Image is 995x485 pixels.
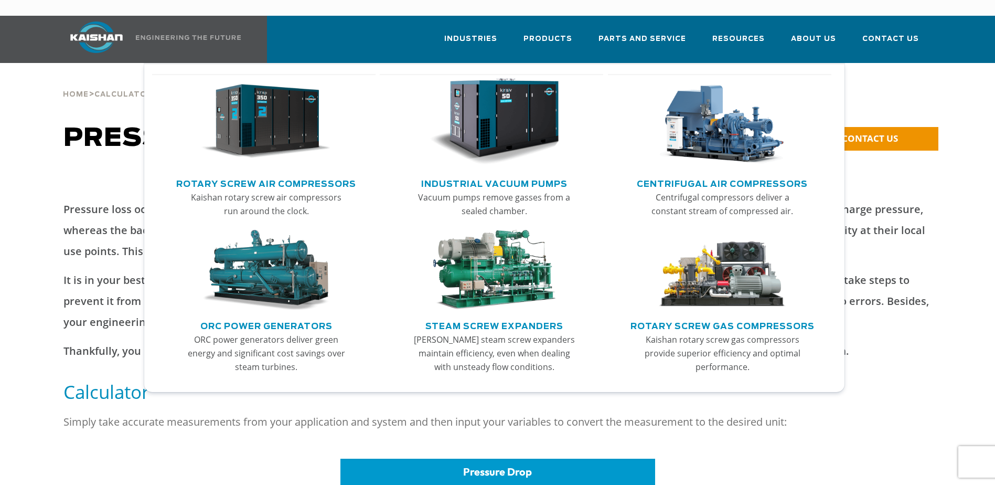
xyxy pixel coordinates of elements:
a: Home [63,89,89,99]
a: Contact Us [862,25,919,61]
img: thumb-Centrifugal-Air-Compressors [658,78,787,165]
h5: Calculator [63,380,932,404]
a: Parts and Service [598,25,686,61]
p: Vacuum pumps remove gasses from a sealed chamber. [412,191,576,218]
p: [PERSON_NAME] steam screw expanders maintain efficiency, even when dealing with unsteady flow con... [412,333,576,374]
a: Resources [712,25,765,61]
img: thumb-Rotary-Screw-Air-Compressors [201,78,330,165]
p: Simply take accurate measurements from your application and system and then input your variables ... [63,412,932,433]
span: Contact Us [862,33,919,45]
p: Kaishan rotary screw gas compressors provide superior efficiency and optimal performance. [640,333,804,374]
span: Calculators [94,91,158,98]
img: Engineering the future [136,35,241,40]
span: Industries [444,33,497,45]
a: Kaishan USA [57,16,243,63]
p: It is in your best interest to understand the pressure drop throughout your air compressor system... [63,270,932,333]
img: thumb-Industrial-Vacuum-Pumps [430,78,559,165]
a: CONTACT US [808,127,938,151]
a: Industrial Vacuum Pumps [421,175,568,191]
p: Pressure loss occurs in small amounts in any air compression system. The good news is that it onl... [63,199,932,262]
img: kaishan logo [57,22,136,53]
span: Pressure Drop [63,126,504,151]
img: thumb-ORC-Power-Generators [201,230,330,311]
a: Centrifugal Air Compressors [637,175,808,191]
a: Rotary Screw Air Compressors [176,175,356,191]
span: Pressure Drop [463,465,532,478]
span: About Us [791,33,836,45]
a: Steam Screw Expanders [425,317,563,333]
p: Thankfully, you can use [PERSON_NAME]’s pressure drop calculator to estimate how much the air pre... [63,341,932,362]
a: ORC Power Generators [200,317,333,333]
span: CONTACT US [842,132,898,144]
span: Home [63,91,89,98]
span: Parts and Service [598,33,686,45]
a: Products [523,25,572,61]
p: Centrifugal compressors deliver a constant stream of compressed air. [640,191,804,218]
a: Industries [444,25,497,61]
img: thumb-Rotary-Screw-Gas-Compressors [658,230,787,311]
p: ORC power generators deliver green energy and significant cost savings over steam turbines. [185,333,348,374]
a: Rotary Screw Gas Compressors [630,317,815,333]
span: Resources [712,33,765,45]
a: About Us [791,25,836,61]
span: Products [523,33,572,45]
a: Calculators [94,89,158,99]
div: > > [63,63,237,103]
img: thumb-Steam-Screw-Expanders [430,230,559,311]
p: Kaishan rotary screw air compressors run around the clock. [185,191,348,218]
